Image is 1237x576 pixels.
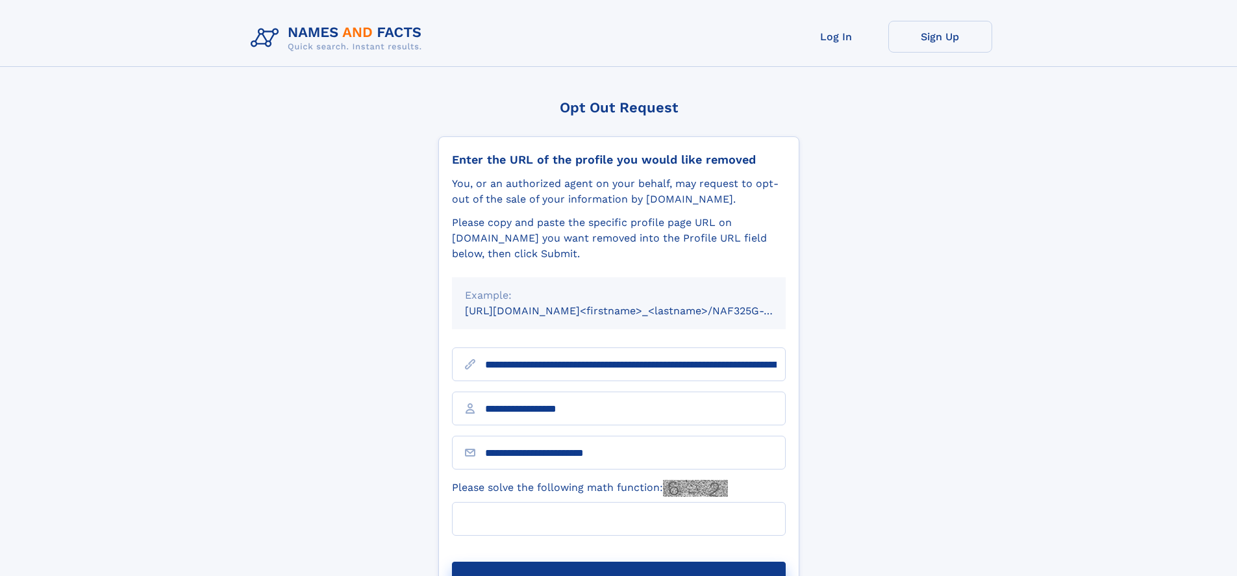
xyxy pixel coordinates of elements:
div: Please copy and paste the specific profile page URL on [DOMAIN_NAME] you want removed into the Pr... [452,215,786,262]
a: Log In [784,21,888,53]
small: [URL][DOMAIN_NAME]<firstname>_<lastname>/NAF325G-xxxxxxxx [465,305,810,317]
div: Opt Out Request [438,99,799,116]
a: Sign Up [888,21,992,53]
div: You, or an authorized agent on your behalf, may request to opt-out of the sale of your informatio... [452,176,786,207]
img: Logo Names and Facts [245,21,432,56]
label: Please solve the following math function: [452,480,728,497]
div: Enter the URL of the profile you would like removed [452,153,786,167]
div: Example: [465,288,773,303]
